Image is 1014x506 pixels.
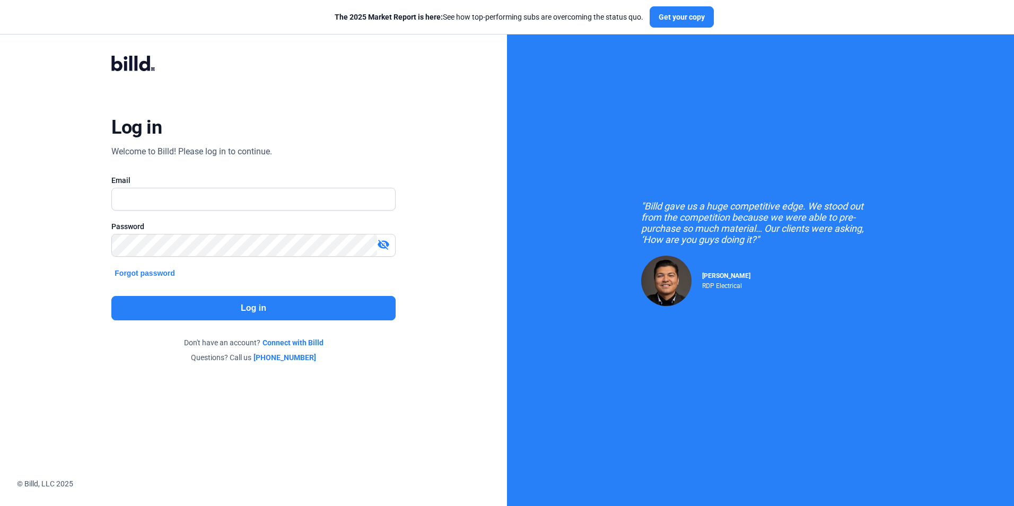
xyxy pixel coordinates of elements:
button: Forgot password [111,267,178,279]
a: [PHONE_NUMBER] [253,352,316,363]
button: Log in [111,296,395,320]
div: RDP Electrical [702,280,750,290]
span: The 2025 Market Report is here: [335,13,443,21]
div: Don't have an account? [111,337,395,348]
div: Log in [111,116,162,139]
div: Password [111,221,395,232]
button: Get your copy [650,6,714,28]
div: "Billd gave us a huge competitive edge. We stood out from the competition because we were able to... [641,200,880,245]
a: Connect with Billd [263,337,324,348]
mat-icon: visibility_off [377,238,390,251]
img: Raul Pacheco [641,256,692,306]
div: Questions? Call us [111,352,395,363]
div: Email [111,175,395,186]
div: Welcome to Billd! Please log in to continue. [111,145,272,158]
div: See how top-performing subs are overcoming the status quo. [335,12,643,22]
span: [PERSON_NAME] [702,272,750,280]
